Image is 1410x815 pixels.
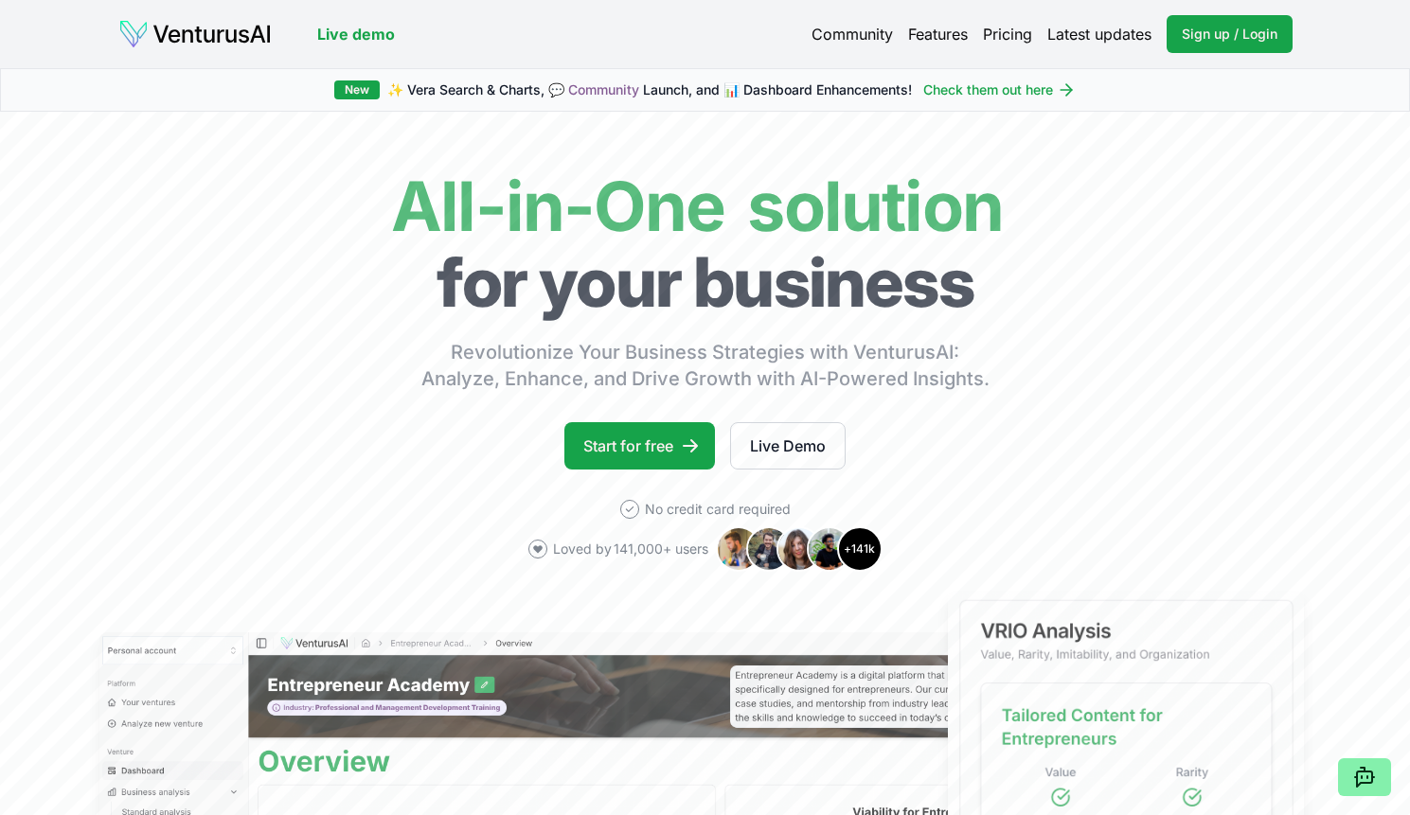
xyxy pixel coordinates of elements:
img: Avatar 2 [746,526,792,572]
a: Check them out here [923,80,1076,99]
img: Avatar 4 [807,526,852,572]
div: New [334,80,380,99]
a: Live Demo [730,422,846,470]
span: Sign up / Login [1182,25,1277,44]
a: Features [908,23,968,45]
a: Start for free [564,422,715,470]
a: Sign up / Login [1167,15,1293,53]
a: Pricing [983,23,1032,45]
img: Avatar 1 [716,526,761,572]
a: Community [812,23,893,45]
img: Avatar 3 [776,526,822,572]
a: Community [568,81,639,97]
a: Latest updates [1047,23,1151,45]
img: logo [118,19,272,49]
a: Live demo [317,23,395,45]
span: ✨ Vera Search & Charts, 💬 Launch, and 📊 Dashboard Enhancements! [387,80,912,99]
